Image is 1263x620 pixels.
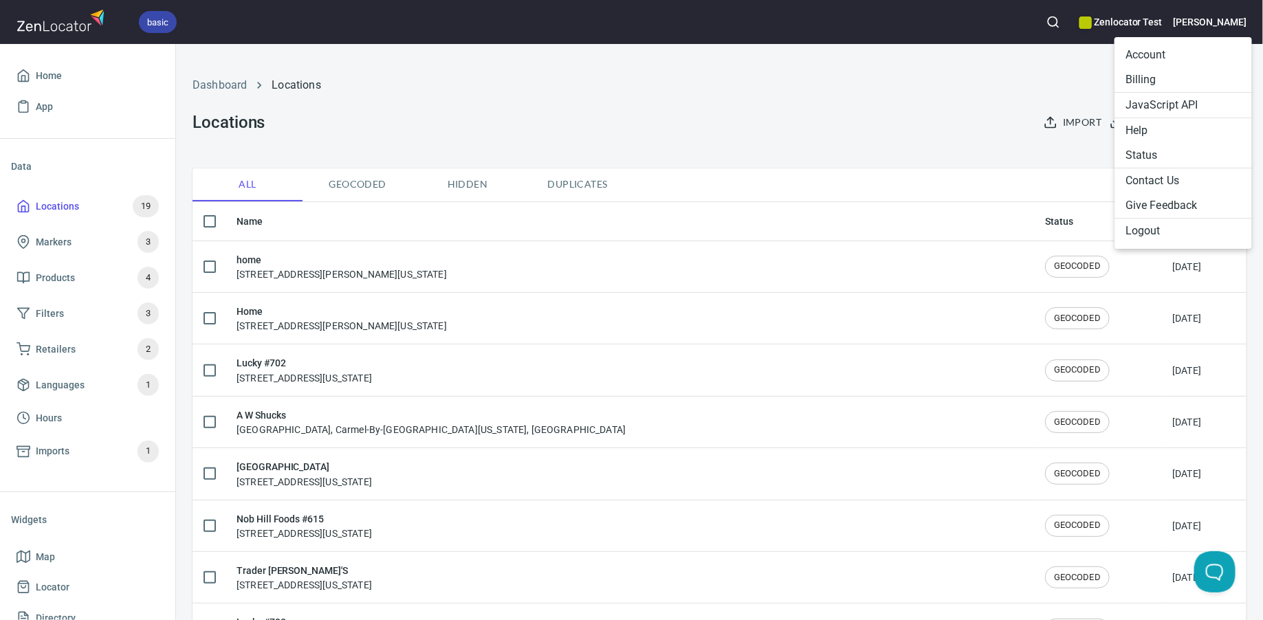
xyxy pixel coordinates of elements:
a: Status [1114,143,1252,168]
a: JavaScript API [1114,93,1252,118]
li: Give Feedback [1114,193,1252,218]
li: Logout [1114,219,1252,243]
li: Account [1114,43,1252,67]
a: Help [1114,118,1252,143]
li: Billing [1114,67,1252,92]
li: Contact Us [1114,168,1252,193]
